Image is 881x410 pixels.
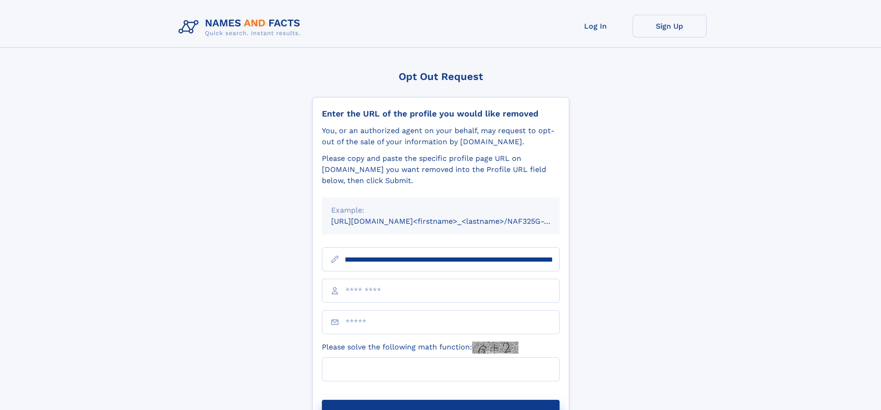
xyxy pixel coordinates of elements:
[322,342,518,354] label: Please solve the following math function:
[322,125,560,147] div: You, or an authorized agent on your behalf, may request to opt-out of the sale of your informatio...
[322,109,560,119] div: Enter the URL of the profile you would like removed
[331,217,577,226] small: [URL][DOMAIN_NAME]<firstname>_<lastname>/NAF325G-xxxxxxxx
[312,71,569,82] div: Opt Out Request
[322,153,560,186] div: Please copy and paste the specific profile page URL on [DOMAIN_NAME] you want removed into the Pr...
[331,205,550,216] div: Example:
[175,15,308,40] img: Logo Names and Facts
[559,15,633,37] a: Log In
[633,15,707,37] a: Sign Up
